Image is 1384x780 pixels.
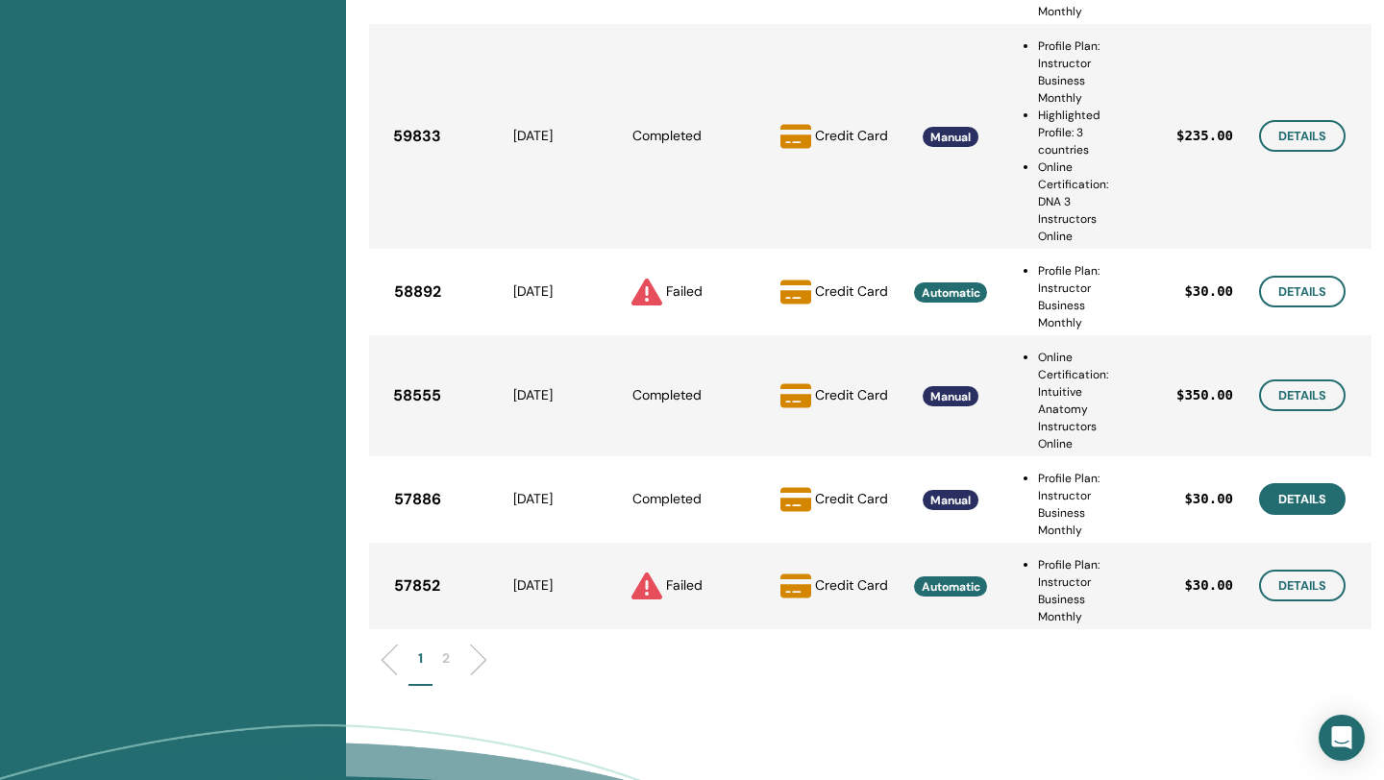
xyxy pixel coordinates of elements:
[1193,281,1233,302] span: 30.00
[1184,281,1192,302] span: $
[632,127,702,144] span: Completed
[1038,37,1108,107] li: Profile Plan: Instructor Business Monthly
[631,277,662,307] img: triangle-exclamation-solid.svg
[815,126,888,143] span: Credit Card
[1259,120,1346,152] a: Details
[1038,556,1108,625] li: Profile Plan: Instructor Business Monthly
[815,575,888,593] span: Credit Card
[1259,570,1346,601] a: Details
[1184,489,1192,509] span: $
[465,281,600,302] div: [DATE]
[1259,379,1346,411] a: Details
[780,380,811,411] img: credit-card-solid.svg
[780,277,811,307] img: credit-card-solid.svg
[815,281,888,299] span: Credit Card
[394,574,440,597] span: 57852
[631,571,662,601] img: triangle-exclamation-solid.svg
[1038,107,1108,158] li: Highlighted Profile: 3 countries
[465,489,600,509] div: [DATE]
[1176,385,1184,405] span: $
[632,386,702,403] span: Completed
[1176,126,1184,146] span: $
[1038,262,1108,331] li: Profile Plan: Instructor Business Monthly
[780,484,811,515] img: credit-card-solid.svg
[1038,470,1108,539] li: Profile Plan: Instructor Business Monthly
[442,648,450,669] p: 2
[1259,483,1346,515] a: Details
[930,493,971,508] span: Manual
[1193,489,1233,509] span: 30.00
[780,121,811,152] img: credit-card-solid.svg
[922,285,980,301] span: Automatic
[1259,276,1346,307] a: Details
[1319,715,1365,761] div: Open Intercom Messenger
[1184,575,1192,596] span: $
[465,575,600,596] div: [DATE]
[666,575,703,593] span: Failed
[1038,158,1108,245] li: Online Certification: DNA 3 Instructors Online
[666,281,703,299] span: Failed
[632,490,702,507] span: Completed
[394,280,441,304] span: 58892
[393,125,441,148] span: 59833
[465,385,600,405] div: [DATE]
[393,384,441,407] span: 58555
[930,130,971,145] span: Manual
[394,488,441,511] span: 57886
[418,648,423,669] p: 1
[1184,385,1233,405] span: 350.00
[922,579,980,595] span: Automatic
[780,571,811,601] img: credit-card-solid.svg
[1038,349,1108,452] li: Online Certification: Intuitive Anatomy Instructors Online
[930,389,971,404] span: Manual
[815,385,888,402] span: Credit Card
[1193,575,1233,596] span: 30.00
[815,489,888,506] span: Credit Card
[465,126,600,146] div: [DATE]
[1184,126,1233,146] span: 235.00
